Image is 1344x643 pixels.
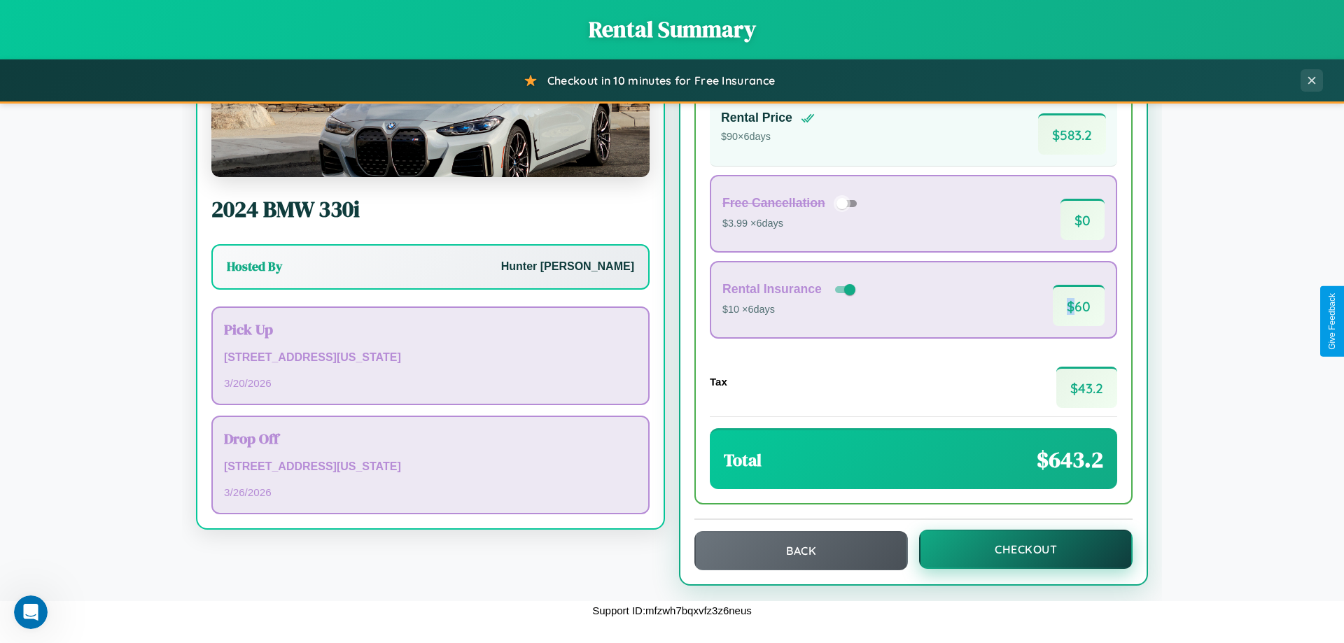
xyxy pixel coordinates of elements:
[14,14,1330,45] h1: Rental Summary
[224,319,637,339] h3: Pick Up
[1327,293,1337,350] div: Give Feedback
[547,73,775,87] span: Checkout in 10 minutes for Free Insurance
[722,301,858,319] p: $10 × 6 days
[1037,444,1103,475] span: $ 643.2
[501,257,634,277] p: Hunter [PERSON_NAME]
[224,428,637,448] h3: Drop Off
[224,348,637,368] p: [STREET_ADDRESS][US_STATE]
[721,111,792,125] h4: Rental Price
[14,595,48,629] iframe: Intercom live chat
[1060,199,1105,240] span: $ 0
[592,601,752,620] p: Support ID: mfzwh7bqxvfz3z6neus
[1056,367,1117,408] span: $ 43.2
[227,258,282,275] h3: Hosted By
[721,128,815,146] p: $ 90 × 6 days
[224,457,637,477] p: [STREET_ADDRESS][US_STATE]
[211,37,650,177] img: BMW 330i
[224,483,637,502] p: 3 / 26 / 2026
[694,531,908,570] button: Back
[211,194,650,225] h2: 2024 BMW 330i
[722,282,822,297] h4: Rental Insurance
[722,215,862,233] p: $3.99 × 6 days
[1053,285,1105,326] span: $ 60
[722,196,825,211] h4: Free Cancellation
[710,376,727,388] h4: Tax
[1038,113,1106,155] span: $ 583.2
[919,530,1133,569] button: Checkout
[724,448,762,472] h3: Total
[224,374,637,393] p: 3 / 20 / 2026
